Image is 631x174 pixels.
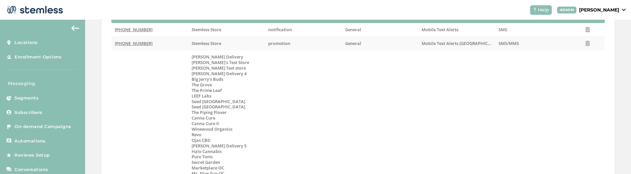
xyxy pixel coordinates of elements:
[422,40,502,46] span: Mobile Text Alerts [GEOGRAPHIC_DATA]
[557,7,577,13] div: ADMIN
[14,109,42,116] span: Subscribers
[345,40,361,46] span: General
[14,152,50,159] span: Reviews Setup
[268,27,338,33] label: notification
[115,40,152,46] span: [PHONE_NUMBER]
[422,41,492,46] label: Mobile Text Alerts NC
[499,27,569,33] label: SMS
[538,7,549,13] span: Help
[499,27,507,33] span: SMS
[422,27,492,33] label: Mobile Text Alerts
[14,54,61,60] span: Enrollment Options
[268,27,292,33] span: notification
[345,27,361,33] span: General
[345,41,415,46] label: General
[268,41,338,46] label: promotion
[192,41,262,46] label: Stemless Store
[14,39,38,46] span: Locations
[14,166,48,173] span: Conversations
[499,40,519,46] span: SMS/MMS
[598,142,631,174] iframe: Chat Widget
[533,8,537,12] img: icon-help-white-03924b79.svg
[14,138,46,144] span: Automations
[71,26,79,31] img: icon-arrow-back-accent-c549486e.svg
[579,7,619,13] p: [PERSON_NAME]
[622,9,626,11] img: icon_down-arrow-small-66adaf34.svg
[14,95,38,101] span: Segments
[5,3,63,16] img: logo-dark-0685b13c.svg
[499,41,569,46] label: SMS/MMS
[345,27,415,33] label: General
[115,27,185,33] label: (910) 427-1844
[192,27,262,33] label: Stemless Store
[422,27,458,33] span: Mobile Text Alerts
[115,27,152,33] span: [PHONE_NUMBER]
[14,123,71,130] span: On-demand Campaigns
[115,41,185,46] label: (855) 487-9166
[268,40,290,46] span: promotion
